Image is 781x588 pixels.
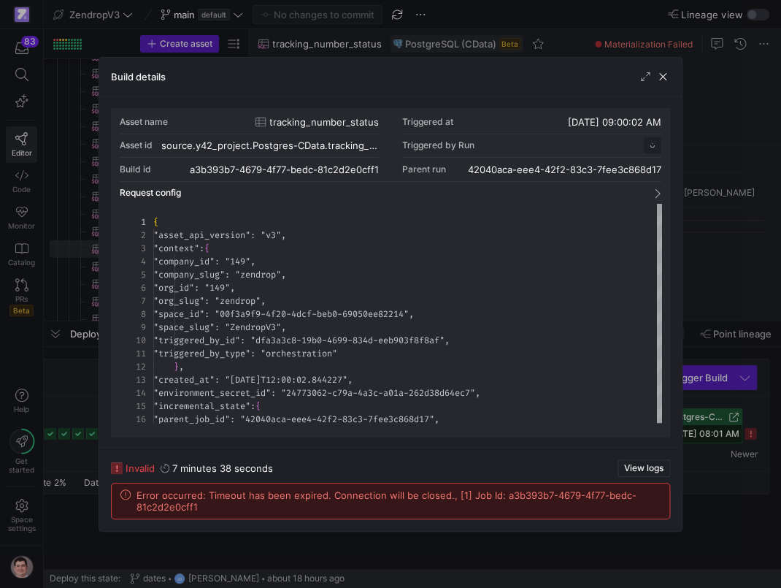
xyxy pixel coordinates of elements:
span: "space_slug": "ZendropV3", [153,321,286,333]
div: 6 [120,281,146,294]
span: invalid [126,462,155,474]
div: Asset id [120,140,153,150]
span: Parent run [402,164,446,175]
span: "environment_secret_id": "24773062-c79a-4a3c-a01a [153,387,404,399]
div: Request config [120,204,661,435]
span: "org_id": "149", [153,282,235,294]
mat-panel-title: Request config [120,188,644,198]
span: "company_id": "149", [153,256,255,267]
span: "triggered_by_type": "orchestration" [153,348,337,359]
span: "triggered_by_id": "dfa3a3c8-19b0-4699-834d-eeb9 [153,335,399,346]
div: 42040aca-eee4-42f2-83c3-7fee3c868d17 [468,164,661,175]
y42-duration: 7 minutes 38 seconds [172,462,273,474]
h3: Build details [111,71,166,83]
div: 8 [120,308,146,321]
span: "context": [153,243,204,254]
span: "asset_api_version": "v3", [153,229,286,241]
span: tracking_number_status [269,116,379,128]
button: View logs [618,459,670,477]
mat-expansion-panel-header: Request config [120,182,661,204]
span: "incremental_state": [153,400,255,412]
span: 868d17", [399,413,439,425]
span: , [179,361,184,373]
div: Triggered by Run [402,140,474,150]
div: source.y42_project.Postgres-CData.tracking_number_status [161,140,379,151]
span: -262d38d64ec7", [404,387,480,399]
span: "parent_job_id": "42040aca-eee4-42f2-83c3-7fee3c [153,413,399,425]
div: 1 [120,215,146,229]
span: [DATE] 09:00:02 AM [568,116,661,128]
div: 11 [120,347,146,360]
div: a3b393b7-4679-4f77-bedc-81c2d2e0cff1 [190,164,379,175]
div: 10 [120,334,146,347]
span: { [153,216,158,228]
span: Error occurred: Timeout has been expired. Connection will be closed., [1] Job Id: a3b393b7-4679-4... [136,489,661,513]
span: 4", [399,308,414,320]
div: 13 [120,373,146,386]
div: 15 [120,400,146,413]
div: 7 [120,294,146,308]
div: 3 [120,242,146,255]
span: "created_at": "[DATE]T12:00:02.844227", [153,374,353,386]
div: Triggered at [402,117,453,127]
span: } [174,361,179,373]
span: { [204,243,209,254]
div: 2 [120,229,146,242]
span: 03f8f8af", [399,335,450,346]
span: View logs [624,463,663,473]
div: 9 [120,321,146,334]
div: 16 [120,413,146,426]
span: "space_id": "00f3a9f9-4f20-4dcf-beb0-69050ee8221 [153,308,399,320]
span: "company_slug": "zendrop", [153,269,286,280]
div: 12 [120,360,146,373]
div: 14 [120,386,146,400]
span: { [255,400,261,412]
div: Asset name [120,117,168,127]
span: "org_slug": "zendrop", [153,295,266,307]
div: 5 [120,268,146,281]
div: 4 [120,255,146,268]
div: Build id [120,164,151,175]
